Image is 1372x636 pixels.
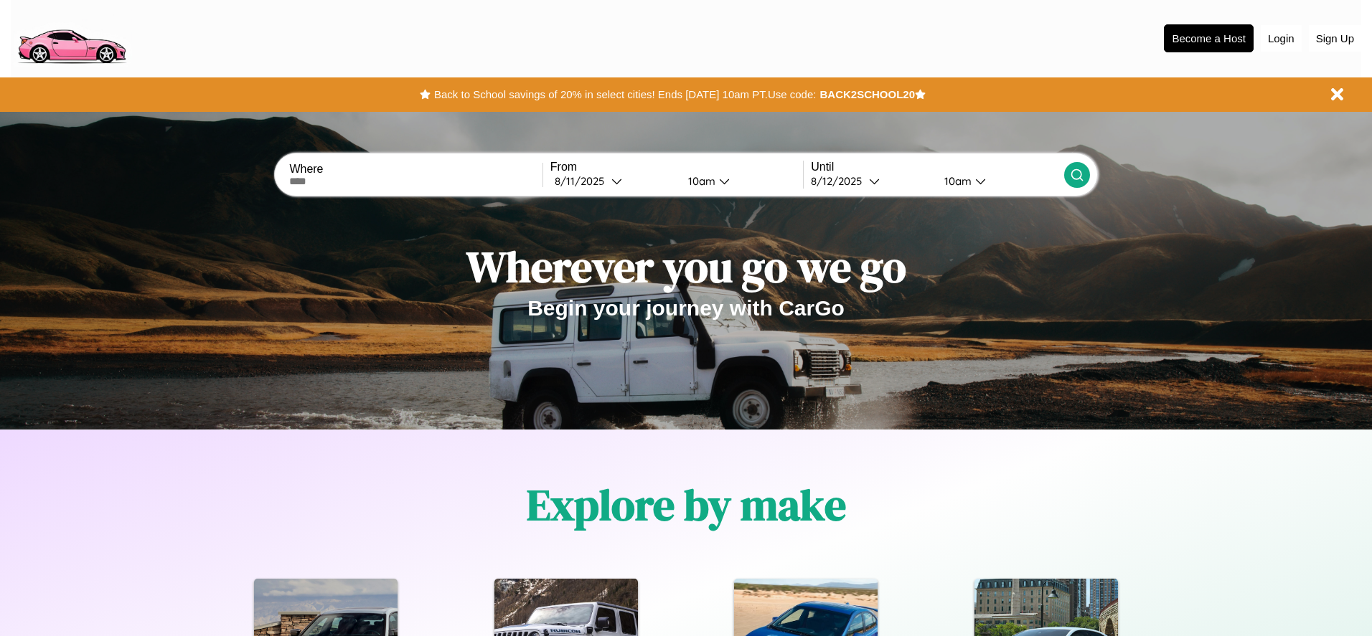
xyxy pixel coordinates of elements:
button: Become a Host [1164,24,1254,52]
button: 10am [933,174,1063,189]
div: 10am [937,174,975,188]
div: 10am [681,174,719,188]
div: 8 / 12 / 2025 [811,174,869,188]
button: 10am [677,174,803,189]
button: Sign Up [1309,25,1361,52]
button: 8/11/2025 [550,174,677,189]
button: Back to School savings of 20% in select cities! Ends [DATE] 10am PT.Use code: [431,85,819,105]
label: From [550,161,803,174]
button: Login [1261,25,1302,52]
label: Until [811,161,1063,174]
label: Where [289,163,542,176]
div: 8 / 11 / 2025 [555,174,611,188]
img: logo [11,7,132,67]
h1: Explore by make [527,475,846,534]
b: BACK2SCHOOL20 [819,88,915,100]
